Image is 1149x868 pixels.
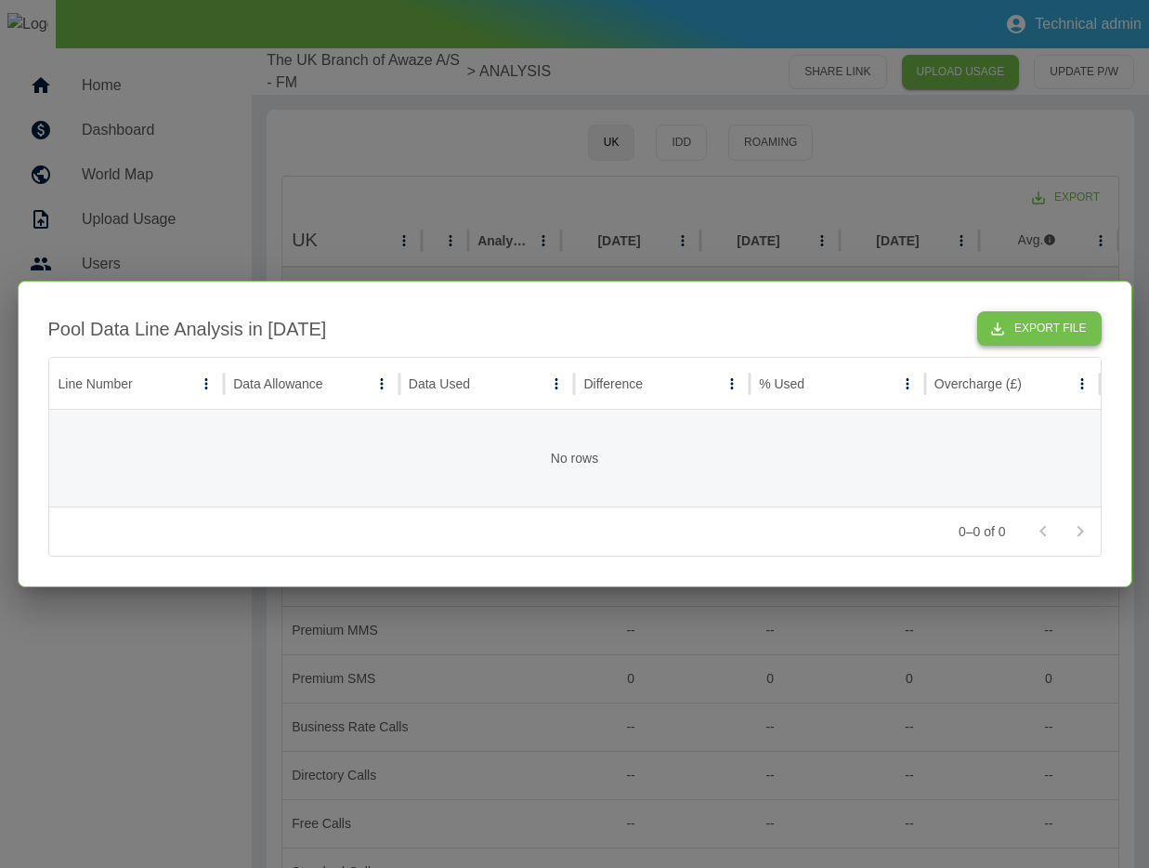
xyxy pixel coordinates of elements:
div: Difference [583,376,643,391]
div: Data Used [409,376,470,391]
div: Overcharge (£) [934,376,1022,391]
p: 0–0 of 0 [959,522,1006,541]
button: Line Number column menu [193,371,219,397]
button: Difference column menu [719,371,745,397]
div: % Used [759,376,804,391]
div: Line Number [59,376,133,391]
button: Data Used column menu [543,371,569,397]
button: Export File [977,311,1102,346]
div: No rows [49,410,1101,506]
button: Data Allowance column menu [369,371,395,397]
div: Data Allowance [233,376,323,391]
button: % Used column menu [894,371,921,397]
button: Overcharge (£) column menu [1069,371,1095,397]
h2: Pool Data Line Analysis in [DATE] [48,314,327,344]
